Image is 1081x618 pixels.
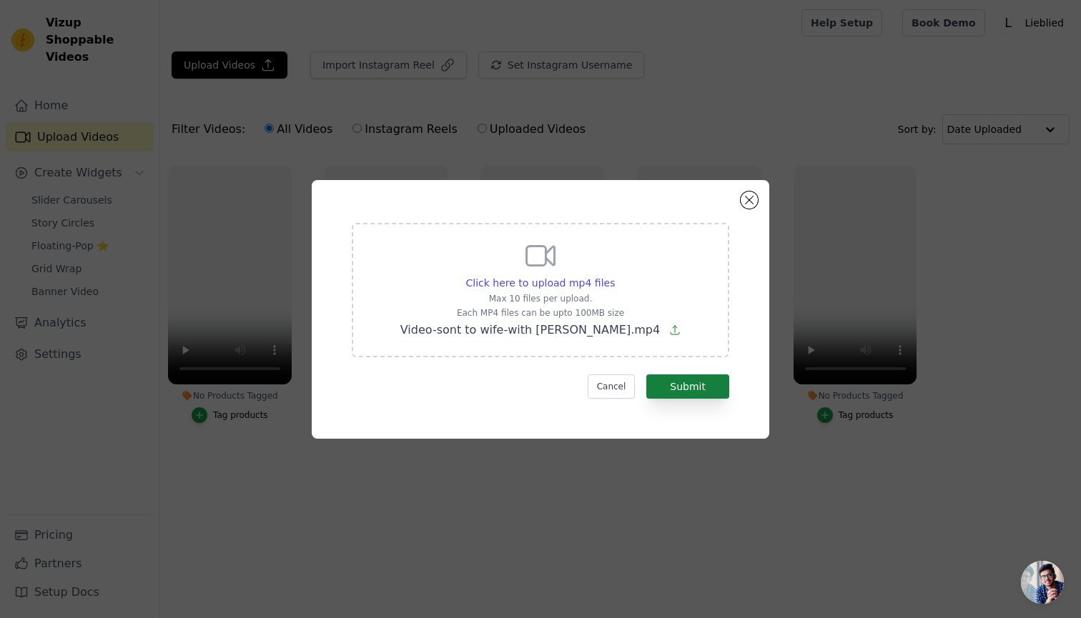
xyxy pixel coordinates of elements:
[400,323,660,337] span: Video-sont to wife-with [PERSON_NAME].mp4
[741,191,758,209] button: Close modal
[400,293,681,304] p: Max 10 files per upload.
[400,307,681,319] p: Each MP4 files can be upto 100MB size
[1021,561,1064,604] div: Open chat
[646,374,729,399] button: Submit
[588,374,636,399] button: Cancel
[466,277,616,289] span: Click here to upload mp4 files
